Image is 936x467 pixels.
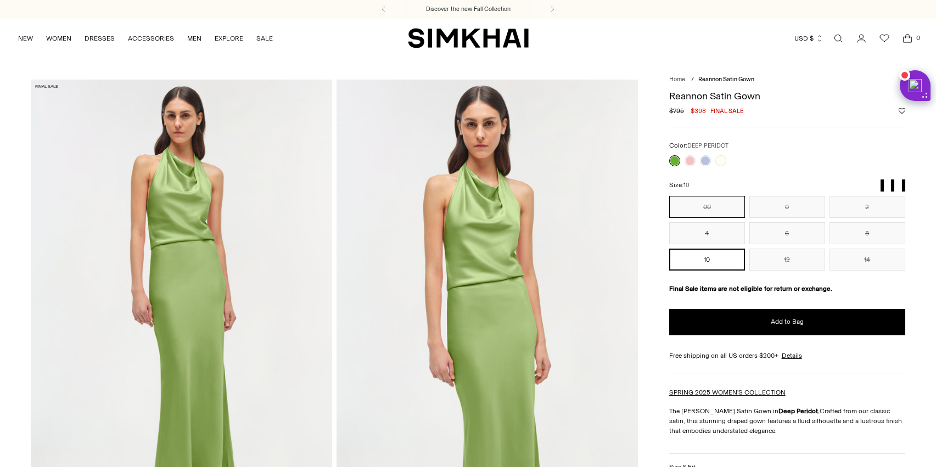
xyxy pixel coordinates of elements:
[215,26,243,50] a: EXPLORE
[749,222,825,244] button: 6
[873,27,895,49] a: Wishlist
[691,75,694,85] div: /
[85,26,115,50] a: DRESSES
[669,406,905,436] p: The [PERSON_NAME] Satin Gown in Crafted from our classic satin, this stunning draped gown feature...
[829,222,905,244] button: 8
[669,222,745,244] button: 4
[669,75,905,85] nav: breadcrumbs
[749,196,825,218] button: 0
[829,249,905,271] button: 14
[187,26,201,50] a: MEN
[669,249,745,271] button: 10
[778,407,820,415] strong: Deep Peridot.
[18,26,33,50] a: NEW
[669,76,685,83] a: Home
[669,309,905,335] button: Add to Bag
[913,33,923,43] span: 0
[899,108,905,114] button: Add to Wishlist
[9,425,110,458] iframe: Sign Up via Text for Offers
[669,351,905,361] div: Free shipping on all US orders $200+
[669,106,684,116] s: $795
[669,389,786,396] a: SPRING 2025 WOMEN'S COLLECTION
[691,106,706,116] span: $398
[687,142,728,149] span: DEEP PERIDOT
[896,27,918,49] a: Open cart modal
[698,76,754,83] span: Reannon Satin Gown
[408,27,529,49] a: SIMKHAI
[669,91,905,101] h1: Reannon Satin Gown
[771,317,804,327] span: Add to Bag
[829,196,905,218] button: 2
[46,26,71,50] a: WOMEN
[426,5,511,14] a: Discover the new Fall Collection
[669,285,832,292] strong: Final Sale items are not eligible for return or exchange.
[683,182,690,189] span: 10
[794,26,823,50] button: USD $
[782,351,802,361] a: Details
[256,26,273,50] a: SALE
[669,180,690,190] label: Size:
[669,140,728,151] label: Color:
[128,26,174,50] a: ACCESSORIES
[850,27,872,49] a: Go to the account page
[669,196,745,218] button: 00
[749,249,825,271] button: 12
[827,27,849,49] a: Open search modal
